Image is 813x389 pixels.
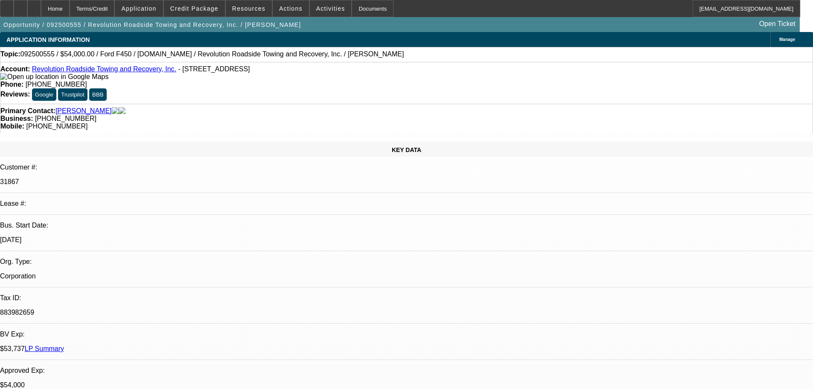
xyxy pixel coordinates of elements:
[316,5,345,12] span: Activities
[0,50,20,58] strong: Topic:
[32,88,56,101] button: Google
[0,73,108,81] img: Open up location in Google Maps
[26,81,87,88] span: [PHONE_NUMBER]
[6,36,90,43] span: APPLICATION INFORMATION
[392,146,421,153] span: KEY DATA
[226,0,272,17] button: Resources
[0,91,30,98] strong: Reviews:
[3,21,301,28] span: Opportunity / 092500555 / Revolution Roadside Towing and Recovery, Inc. / [PERSON_NAME]
[55,107,112,115] a: [PERSON_NAME]
[0,65,30,73] strong: Account:
[170,5,219,12] span: Credit Package
[58,88,87,101] button: Trustpilot
[756,17,799,31] a: Open Ticket
[115,0,163,17] button: Application
[35,115,96,122] span: [PHONE_NUMBER]
[0,123,24,130] strong: Mobile:
[32,65,176,73] a: Revolution Roadside Towing and Recovery, Inc.
[121,5,156,12] span: Application
[178,65,250,73] span: - [STREET_ADDRESS]
[0,115,33,122] strong: Business:
[0,81,23,88] strong: Phone:
[119,107,125,115] img: linkedin-icon.png
[0,73,108,80] a: View Google Maps
[279,5,303,12] span: Actions
[232,5,265,12] span: Resources
[310,0,352,17] button: Activities
[112,107,119,115] img: facebook-icon.png
[273,0,309,17] button: Actions
[26,123,87,130] span: [PHONE_NUMBER]
[25,345,64,352] a: LP Summary
[20,50,404,58] span: 092500555 / $54,000.00 / Ford F450 / [DOMAIN_NAME] / Revolution Roadside Towing and Recovery, Inc...
[164,0,225,17] button: Credit Package
[0,107,55,115] strong: Primary Contact:
[779,37,795,42] span: Manage
[89,88,107,101] button: BBB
